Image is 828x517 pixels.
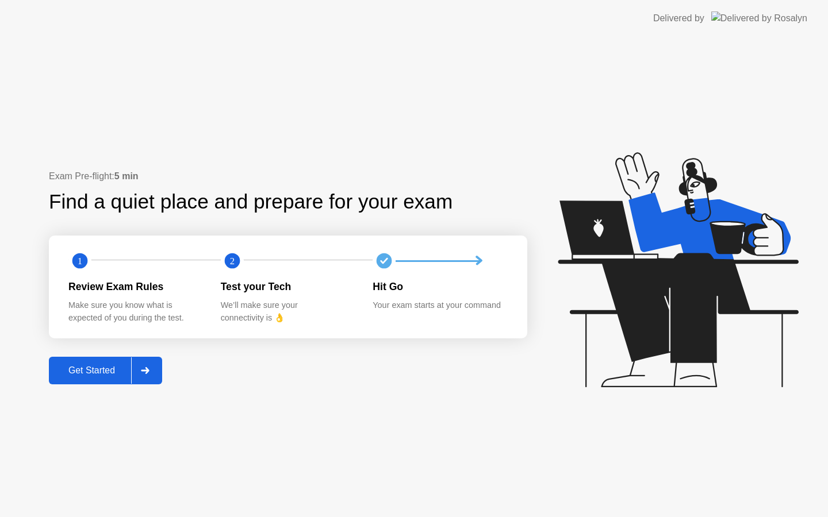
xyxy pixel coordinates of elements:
[373,299,507,312] div: Your exam starts at your command
[711,11,807,25] img: Delivered by Rosalyn
[49,187,454,217] div: Find a quiet place and prepare for your exam
[221,299,355,324] div: We’ll make sure your connectivity is 👌
[78,256,82,267] text: 1
[52,365,131,376] div: Get Started
[221,279,355,294] div: Test your Tech
[68,299,202,324] div: Make sure you know what is expected of you during the test.
[373,279,507,294] div: Hit Go
[49,169,527,183] div: Exam Pre-flight:
[653,11,704,25] div: Delivered by
[68,279,202,294] div: Review Exam Rules
[49,357,162,384] button: Get Started
[230,256,235,267] text: 2
[114,171,139,181] b: 5 min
